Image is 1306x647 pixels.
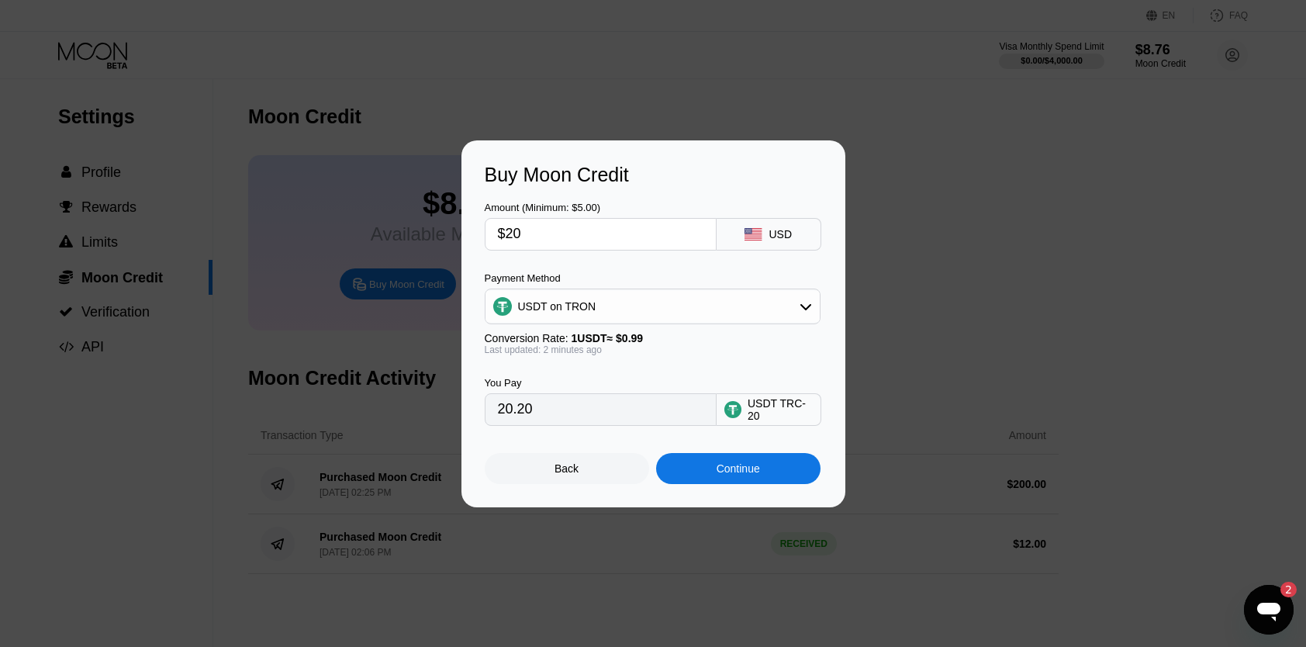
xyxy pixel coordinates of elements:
[572,332,644,344] span: 1 USDT ≈ $0.99
[518,300,596,313] div: USDT on TRON
[485,453,649,484] div: Back
[485,332,821,344] div: Conversion Rate:
[1244,585,1294,635] iframe: Кнопка, открывающая окно обмена сообщениями; непрочитанных сообщений: 2
[485,164,822,186] div: Buy Moon Credit
[485,272,821,284] div: Payment Method
[485,344,821,355] div: Last updated: 2 minutes ago
[717,462,760,475] div: Continue
[1266,582,1297,597] iframe: Число непрочитанных сообщений
[485,202,717,213] div: Amount (Minimum: $5.00)
[485,377,717,389] div: You Pay
[748,397,813,422] div: USDT TRC-20
[656,453,821,484] div: Continue
[485,291,820,322] div: USDT on TRON
[498,219,703,250] input: $0.00
[769,228,792,240] div: USD
[555,462,579,475] div: Back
